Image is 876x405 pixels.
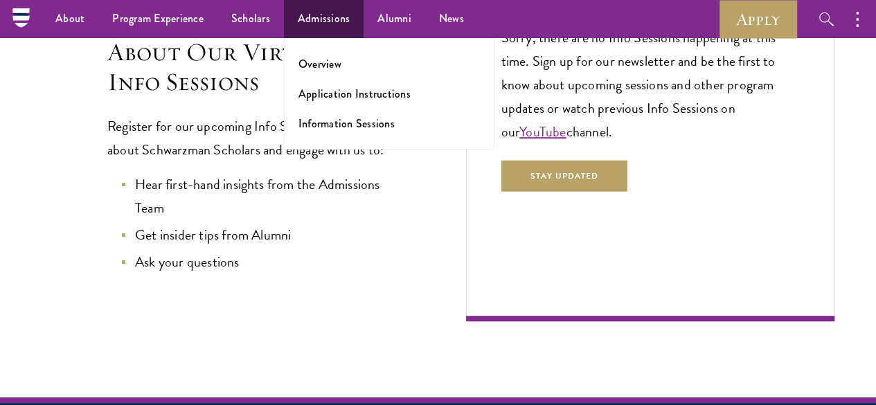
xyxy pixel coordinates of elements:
[298,116,395,132] a: Information Sessions
[501,161,628,192] button: Stay Updated
[107,37,411,97] h3: About Our Virtual Info Sessions
[107,114,411,161] p: Register for our upcoming Info Sessions to learn more about Schwarzman Scholars and engage with u...
[501,26,800,143] p: Sorry, there are no Info Sessions happening at this time. Sign up for our newsletter and be the f...
[298,56,341,72] a: Overview
[298,86,411,102] a: Application Instructions
[121,250,411,273] li: Ask your questions
[121,223,411,246] li: Get insider tips from Alumni
[121,172,411,219] li: Hear first-hand insights from the Admissions Team
[519,121,566,142] a: YouTube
